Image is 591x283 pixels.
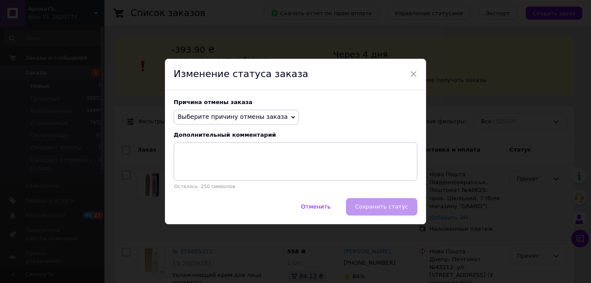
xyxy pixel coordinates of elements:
[301,203,331,210] span: Отменить
[174,99,417,105] div: Причина отмены заказа
[174,131,417,138] div: Дополнительный комментарий
[178,113,288,120] span: Выберите причину отмены заказа
[165,59,426,90] div: Изменение статуса заказа
[174,184,417,189] p: Осталось: 250 символов
[292,198,340,216] button: Отменить
[410,67,417,81] span: ×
